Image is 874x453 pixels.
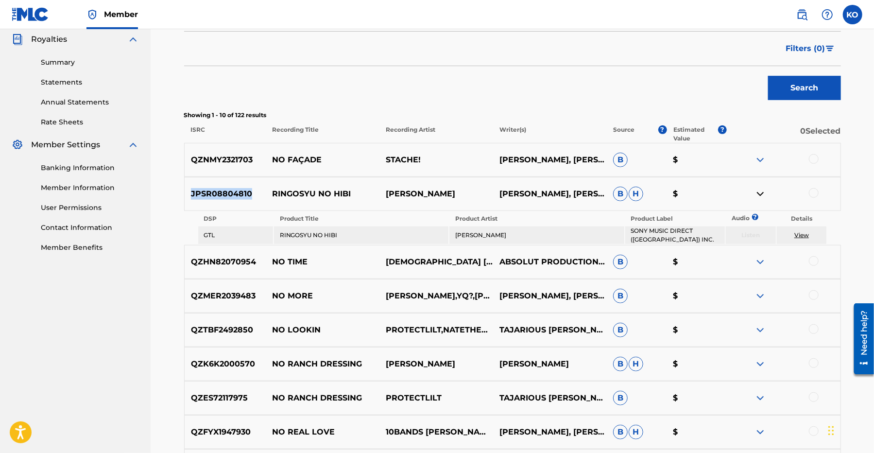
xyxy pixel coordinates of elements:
button: Search [768,76,841,100]
p: PROTECTLILT,NATETHEDON [379,324,493,336]
p: NO REAL LOVE [266,426,379,438]
th: Details [777,212,827,226]
p: QZK6K2000570 [185,358,266,370]
p: [DEMOGRAPHIC_DATA] [PERSON_NAME],ID GEN,SSP [379,256,493,268]
a: View [794,231,809,239]
th: Product Artist [449,212,624,226]
p: TAJARIOUS [PERSON_NAME] [493,392,607,404]
img: Royalties [12,34,23,45]
p: 10BANDS [PERSON_NAME] [379,426,493,438]
p: [PERSON_NAME] [493,358,607,370]
p: STACHE! [379,154,493,166]
p: NO TIME [266,256,379,268]
span: ? [718,125,727,134]
button: Filters (0) [780,36,841,61]
p: QZHN82070954 [185,256,266,268]
span: B [613,391,628,405]
p: NO MORE [266,290,379,302]
span: Member Settings [31,139,100,151]
p: $ [667,256,727,268]
td: SONY MUSIC DIRECT ([GEOGRAPHIC_DATA]) INC. [625,226,725,244]
p: Recording Title [265,125,379,143]
p: [PERSON_NAME] [379,188,493,200]
span: ? [658,125,667,134]
div: Chatt-widget [825,406,874,453]
a: Annual Statements [41,97,139,107]
p: [PERSON_NAME], [PERSON_NAME], [PERSON_NAME] [493,290,607,302]
a: User Permissions [41,203,139,213]
img: search [796,9,808,20]
p: NO RANCH DRESSING [266,358,379,370]
p: [PERSON_NAME],YQ?,[PERSON_NAME] [379,290,493,302]
span: B [613,255,628,269]
p: $ [667,188,727,200]
p: JPSR08804810 [185,188,266,200]
a: Member Information [41,183,139,193]
p: QZMER2039483 [185,290,266,302]
th: Product Title [274,212,448,226]
div: Help [818,5,837,24]
p: $ [667,290,727,302]
td: [PERSON_NAME] [449,226,624,244]
a: Public Search [792,5,812,24]
span: B [613,425,628,439]
p: $ [667,426,727,438]
p: RINGOSYU NO HIBI [266,188,379,200]
span: H [629,187,643,201]
img: filter [826,46,834,52]
img: expand [754,324,766,336]
a: Summary [41,57,139,68]
p: Recording Artist [379,125,493,143]
p: NO RANCH DRESSING [266,392,379,404]
p: Listen [726,231,776,240]
p: Estimated Value [673,125,718,143]
a: Statements [41,77,139,87]
p: ABSOLUT PRODUCTION STUDIOS, ID GEN, [PERSON_NAME], SSP [493,256,607,268]
div: Dra [828,416,834,445]
span: B [613,153,628,167]
p: [PERSON_NAME] [379,358,493,370]
p: $ [667,392,727,404]
p: PROTECTLILT [379,392,493,404]
a: Member Benefits [41,243,139,253]
span: B [613,357,628,371]
img: expand [754,290,766,302]
span: Royalties [31,34,67,45]
p: QZNMY2321703 [185,154,266,166]
span: Filters ( 0 ) [786,43,825,54]
img: expand [754,392,766,404]
p: $ [667,358,727,370]
span: Member [104,9,138,20]
img: Top Rightsholder [86,9,98,20]
div: User Menu [843,5,862,24]
th: Product Label [625,212,725,226]
iframe: Resource Center [847,299,874,378]
p: Writer(s) [493,125,607,143]
span: H [629,357,643,371]
img: help [822,9,833,20]
img: expand [127,139,139,151]
img: Member Settings [12,139,23,151]
img: expand [754,426,766,438]
p: NO FAÇADE [266,154,379,166]
span: B [613,187,628,201]
td: GTL [198,226,273,244]
p: $ [667,324,727,336]
img: expand [754,154,766,166]
img: contract [754,188,766,200]
p: [PERSON_NAME], [PERSON_NAME] [493,188,607,200]
p: $ [667,154,727,166]
iframe: Chat Widget [825,406,874,453]
span: B [613,323,628,337]
p: QZTBF2492850 [185,324,266,336]
span: B [613,289,628,303]
img: expand [754,358,766,370]
td: RINGOSYU NO HIBI [274,226,448,244]
img: expand [127,34,139,45]
p: QZES72117975 [185,392,266,404]
p: Source [613,125,634,143]
a: Banking Information [41,163,139,173]
p: 0 Selected [727,125,840,143]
